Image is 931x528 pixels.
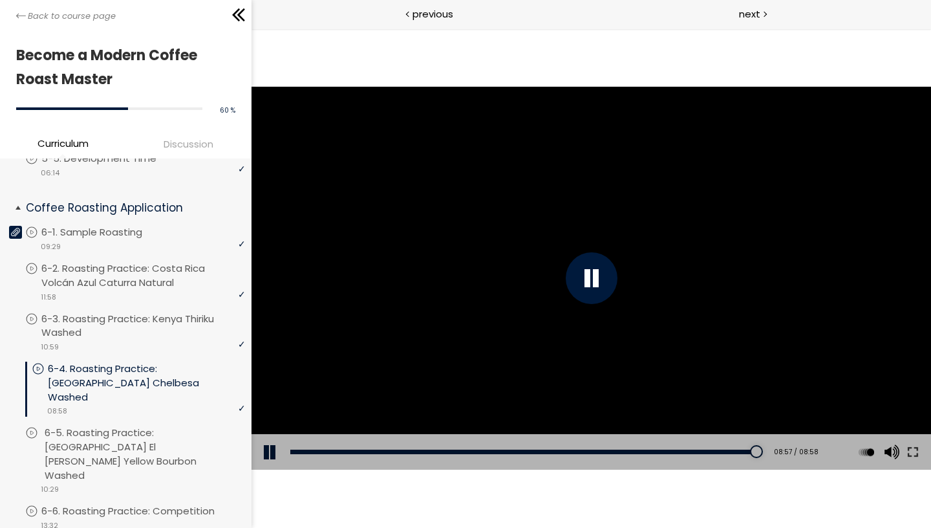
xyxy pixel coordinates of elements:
[517,419,567,429] div: 08:57 / 08:58
[16,43,229,92] h1: Become a Modern Coffee Roast Master
[739,6,760,21] span: next
[41,312,245,340] p: 6-3. Roasting Practice: Kenya Thiriku Washed
[41,292,56,303] span: 11:58
[41,342,59,353] span: 10:59
[45,426,248,482] p: 6-5. Roasting Practice: [GEOGRAPHIC_DATA] El [PERSON_NAME] Yellow Bourbon Washed
[164,137,213,151] span: Discussion
[412,6,453,21] span: previous
[628,406,648,442] button: Volume
[26,200,235,216] p: Coffee Roasting Application
[41,484,59,495] span: 10:29
[605,406,625,442] button: Play back rate
[603,406,626,442] div: Change playback rate
[48,362,245,404] p: 6-4. Roasting Practice: [GEOGRAPHIC_DATA] Chelbesa Washed
[220,105,235,115] span: 60 %
[47,406,67,417] span: 08:58
[28,10,116,23] span: Back to course page
[41,151,182,166] p: 5-5. Development Time
[41,261,245,290] p: 6-2. Roasting Practice: Costa Rica Volcán Azul Caturra Natural
[16,10,116,23] a: Back to course page
[37,136,89,151] span: Curriculum
[41,168,59,179] span: 06:14
[41,241,61,252] span: 09:29
[41,225,168,239] p: 6-1. Sample Roasting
